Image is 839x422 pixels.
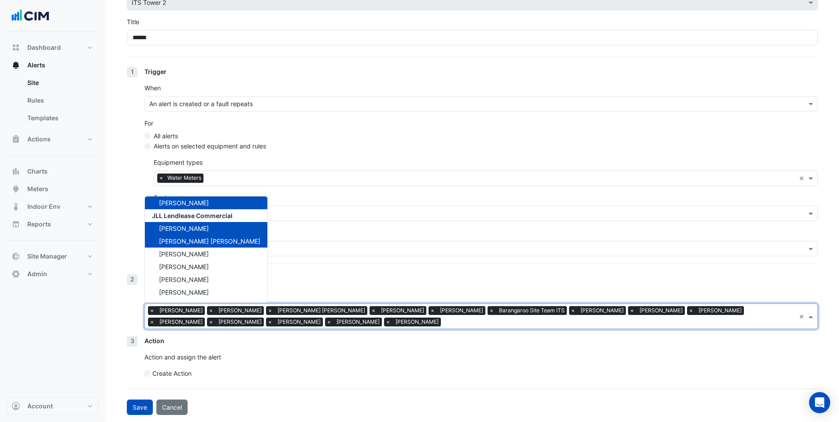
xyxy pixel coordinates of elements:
[20,74,99,92] a: Site
[7,39,99,56] button: Dashboard
[27,185,48,193] span: Meters
[11,7,50,25] img: Company Logo
[20,109,99,127] a: Templates
[27,252,67,261] span: Site Manager
[144,336,818,345] div: Action
[154,193,205,202] label: Equipment names
[687,306,695,315] span: ×
[384,318,392,326] span: ×
[438,306,485,315] span: [PERSON_NAME]
[148,306,156,315] span: ×
[207,318,215,326] span: ×
[266,318,274,326] span: ×
[127,400,153,415] button: Save
[370,306,377,315] span: ×
[127,336,137,347] div: 3
[488,306,495,315] span: ×
[628,306,636,315] span: ×
[429,306,436,315] span: ×
[154,141,266,151] label: Alerts on selected equipment and rules
[207,306,215,315] span: ×
[275,318,323,326] span: [PERSON_NAME]
[20,92,99,109] a: Rules
[127,274,137,285] div: 2
[809,392,830,413] div: Open Intercom Messenger
[27,135,51,144] span: Actions
[144,83,161,93] label: When
[159,250,209,258] span: [PERSON_NAME]
[159,225,209,232] span: [PERSON_NAME]
[144,118,153,128] label: For
[127,67,137,78] div: 1
[144,274,818,284] div: Notification
[7,163,99,180] button: Charts
[569,306,577,315] span: ×
[11,185,20,193] app-icon: Meters
[7,397,99,415] button: Account
[159,237,260,245] span: [PERSON_NAME] [PERSON_NAME]
[266,306,274,315] span: ×
[11,270,20,278] app-icon: Admin
[144,196,268,303] ng-dropdown-panel: Options list
[159,263,209,270] span: [PERSON_NAME]
[144,67,818,76] div: Trigger
[334,318,382,326] span: [PERSON_NAME]
[154,131,178,141] label: All alerts
[696,306,744,315] span: [PERSON_NAME]
[154,158,203,167] label: Equipment types
[275,306,367,315] span: [PERSON_NAME] [PERSON_NAME]
[148,318,156,326] span: ×
[152,212,233,219] span: JLL Lendlease Commercial
[159,276,209,283] span: [PERSON_NAME]
[216,306,264,315] span: [PERSON_NAME]
[325,318,333,326] span: ×
[27,402,53,411] span: Account
[27,220,51,229] span: Reports
[27,202,60,211] span: Indoor Env
[165,174,203,182] span: Water Meters
[27,167,48,176] span: Charts
[11,220,20,229] app-icon: Reports
[7,248,99,265] button: Site Manager
[7,180,99,198] button: Meters
[152,369,192,378] label: Create Action
[11,135,20,144] app-icon: Actions
[27,270,47,278] span: Admin
[157,174,165,182] span: ×
[27,43,61,52] span: Dashboard
[156,400,188,415] button: Cancel
[11,167,20,176] app-icon: Charts
[216,318,264,326] span: [PERSON_NAME]
[159,199,209,207] span: [PERSON_NAME]
[379,306,426,315] span: [PERSON_NAME]
[7,56,99,74] button: Alerts
[7,265,99,283] button: Admin
[11,61,20,70] app-icon: Alerts
[7,130,99,148] button: Actions
[11,43,20,52] app-icon: Dashboard
[7,215,99,233] button: Reports
[157,318,205,326] span: [PERSON_NAME]
[7,198,99,215] button: Indoor Env
[799,312,806,321] span: Clear
[11,252,20,261] app-icon: Site Manager
[157,306,205,315] span: [PERSON_NAME]
[393,318,441,326] span: [PERSON_NAME]
[578,306,626,315] span: [PERSON_NAME]
[152,301,229,309] span: BPO Services (Lendlease)
[7,74,99,130] div: Alerts
[27,61,45,70] span: Alerts
[144,352,818,362] p: Action and assign the alert
[637,306,685,315] span: [PERSON_NAME]
[799,174,806,183] span: Clear
[127,17,139,26] label: Title
[11,202,20,211] app-icon: Indoor Env
[159,289,209,296] span: [PERSON_NAME]
[497,306,567,315] span: Barangaroo Site Team ITS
